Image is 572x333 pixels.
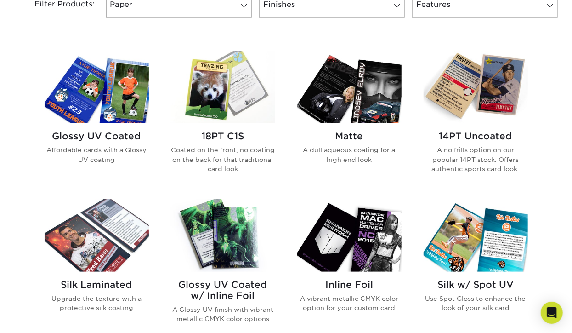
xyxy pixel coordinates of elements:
[297,294,402,313] p: A vibrant metallic CMYK color option for your custom card
[541,302,563,324] div: Open Intercom Messenger
[171,305,275,324] p: A Glossy UV finish with vibrant metallic CMYK color options
[424,51,528,188] a: 14PT Uncoated Trading Cards 14PT Uncoated A no frills option on our popular 14PT stock. Offers au...
[45,51,149,123] img: Glossy UV Coated Trading Cards
[297,131,402,142] h2: Matte
[297,279,402,290] h2: Inline Foil
[424,131,528,142] h2: 14PT Uncoated
[424,145,528,173] p: A no frills option on our popular 14PT stock. Offers authentic sports card look.
[297,51,402,188] a: Matte Trading Cards Matte A dull aqueous coating for a high end look
[424,279,528,290] h2: Silk w/ Spot UV
[171,51,275,123] img: 18PT C1S Trading Cards
[45,51,149,188] a: Glossy UV Coated Trading Cards Glossy UV Coated Affordable cards with a Glossy UV coating
[45,199,149,271] img: Silk Laminated Trading Cards
[171,199,275,271] img: Glossy UV Coated w/ Inline Foil Trading Cards
[171,145,275,173] p: Coated on the front, no coating on the back for that traditional card look
[171,51,275,188] a: 18PT C1S Trading Cards 18PT C1S Coated on the front, no coating on the back for that traditional ...
[297,145,402,164] p: A dull aqueous coating for a high end look
[171,131,275,142] h2: 18PT C1S
[424,294,528,313] p: Use Spot Gloss to enhance the look of your silk card
[45,279,149,290] h2: Silk Laminated
[424,51,528,123] img: 14PT Uncoated Trading Cards
[424,199,528,271] img: Silk w/ Spot UV Trading Cards
[297,51,402,123] img: Matte Trading Cards
[171,279,275,301] h2: Glossy UV Coated w/ Inline Foil
[45,131,149,142] h2: Glossy UV Coated
[45,145,149,164] p: Affordable cards with a Glossy UV coating
[2,305,78,330] iframe: Google Customer Reviews
[45,294,149,313] p: Upgrade the texture with a protective silk coating
[297,199,402,271] img: Inline Foil Trading Cards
